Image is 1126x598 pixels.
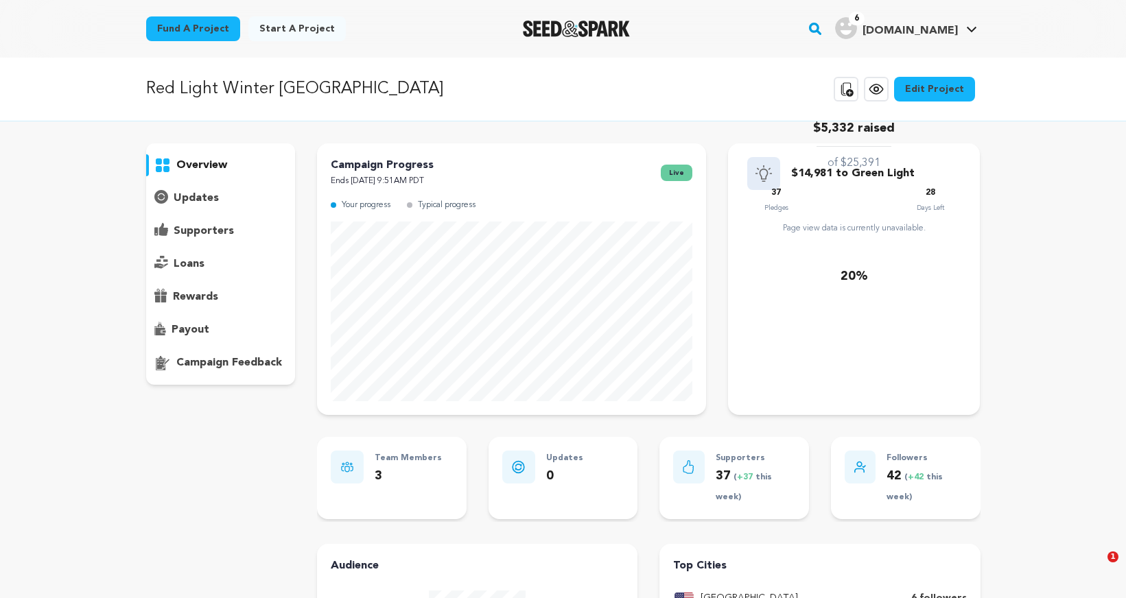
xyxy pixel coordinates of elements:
[172,322,209,338] p: payout
[832,14,980,43] span: Hrproductions.Studio's Profile
[546,466,583,486] p: 0
[841,267,868,287] p: 20%
[331,558,624,574] h4: Audience
[523,21,631,37] a: Seed&Spark Homepage
[887,473,943,501] span: ( this week)
[174,256,204,272] p: loans
[523,21,631,37] img: Seed&Spark Logo Dark Mode
[146,220,296,242] button: supporters
[146,286,296,308] button: rewards
[342,198,390,213] p: Your progress
[926,185,935,201] p: 28
[828,155,880,171] p: of $25,391
[832,14,980,39] a: Hrproductions.Studio's Profile
[146,187,296,209] button: updates
[716,466,795,506] p: 37
[887,466,966,506] p: 42
[887,451,966,466] p: Followers
[331,174,434,189] p: Ends [DATE] 9:51AM PDT
[894,77,975,101] a: Edit Project
[764,201,788,215] p: Pledges
[146,16,240,41] a: Fund a project
[1107,551,1118,562] span: 1
[418,198,476,213] p: Typical progress
[146,253,296,275] button: loans
[375,451,442,466] p: Team Members
[849,12,865,25] span: 6
[146,77,443,101] p: Red Light Winter [GEOGRAPHIC_DATA]
[1079,551,1112,584] iframe: Intercom live chat
[176,355,282,371] p: campaign feedback
[176,157,227,174] p: overview
[661,165,692,181] span: live
[716,473,772,501] span: ( this week)
[146,352,296,374] button: campaign feedback
[173,289,218,305] p: rewards
[174,190,219,206] p: updates
[771,185,781,201] p: 37
[375,466,442,486] p: 3
[248,16,346,41] a: Start a project
[673,558,966,574] h4: Top Cities
[791,165,915,182] p: $14,981 to Green Light
[908,473,926,481] span: +42
[742,223,966,234] div: Page view data is currently unavailable.
[716,451,795,466] p: Supporters
[146,319,296,341] button: payout
[737,473,755,481] span: +37
[331,157,434,174] p: Campaign Progress
[813,119,895,138] p: $5,332 raised
[546,451,583,466] p: Updates
[146,154,296,176] button: overview
[835,17,857,39] img: user.png
[174,223,234,239] p: supporters
[863,25,958,36] span: [DOMAIN_NAME]
[835,17,958,39] div: Hrproductions.Studio's Profile
[917,201,944,215] p: Days Left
